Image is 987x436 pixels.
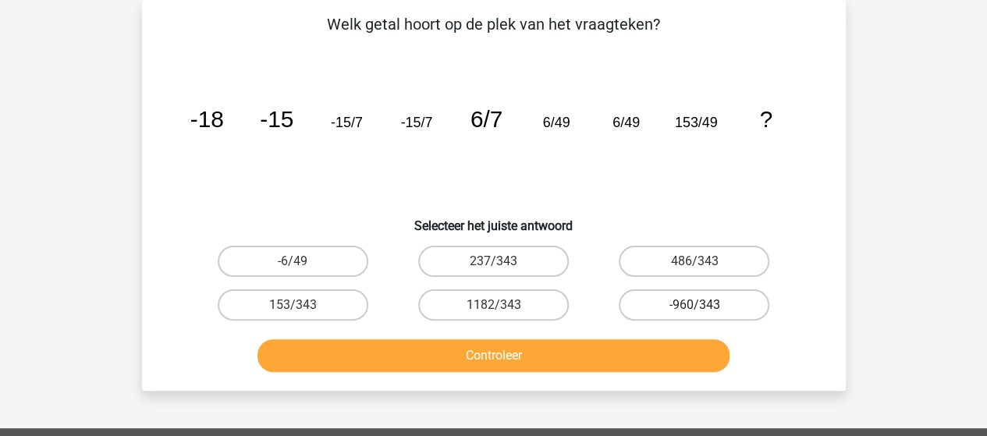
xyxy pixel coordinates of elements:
[330,115,362,130] tspan: -15/7
[759,106,772,132] tspan: ?
[190,106,223,132] tspan: -18
[167,206,821,233] h6: Selecteer het juiste antwoord
[257,339,730,372] button: Controleer
[167,12,821,36] p: Welk getal hoort op de plek van het vraagteken?
[418,289,569,321] label: 1182/343
[218,246,368,277] label: -6/49
[470,106,502,132] tspan: 6/7
[674,115,717,130] tspan: 153/49
[612,115,640,130] tspan: 6/49
[418,246,569,277] label: 237/343
[619,246,769,277] label: 486/343
[542,115,570,130] tspan: 6/49
[400,115,432,130] tspan: -15/7
[619,289,769,321] label: -960/343
[260,106,293,132] tspan: -15
[218,289,368,321] label: 153/343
